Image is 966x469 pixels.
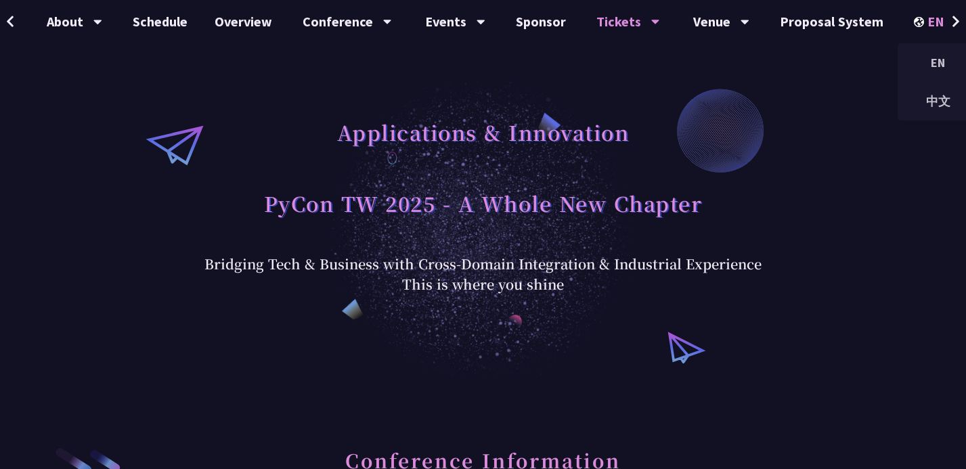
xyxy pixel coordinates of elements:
h1: Applications & Innovation [337,112,630,152]
h1: PyCon TW 2025 - A Whole New Chapter [264,183,703,223]
img: Locale Icon [914,17,927,27]
div: Bridging Tech & Business with Cross-Domain Integration & Industrial Experience This is where you ... [204,254,762,294]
